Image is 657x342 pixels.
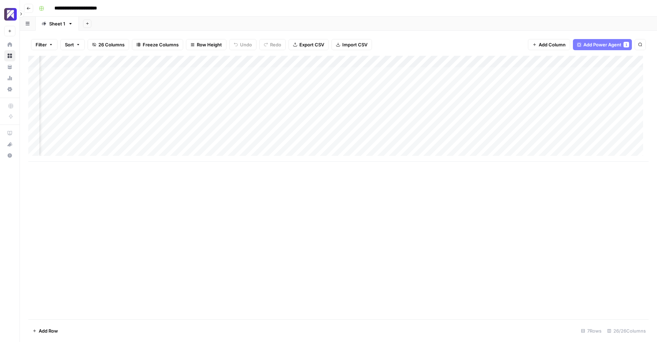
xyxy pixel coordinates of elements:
span: Undo [240,41,252,48]
span: 26 Columns [98,41,125,48]
span: Add Column [539,41,566,48]
button: Freeze Columns [132,39,183,50]
button: Add Column [528,39,570,50]
button: Sort [60,39,85,50]
span: Filter [36,41,47,48]
a: Usage [4,73,15,84]
a: Browse [4,50,15,61]
a: AirOps Academy [4,128,15,139]
button: Redo [259,39,286,50]
span: Redo [270,41,281,48]
span: Freeze Columns [143,41,179,48]
a: Settings [4,84,15,95]
button: Import CSV [331,39,372,50]
button: Export CSV [289,39,329,50]
button: Undo [229,39,256,50]
button: What's new? [4,139,15,150]
div: Sheet 1 [49,20,65,27]
button: Workspace: Overjet - Test [4,6,15,23]
span: Row Height [197,41,222,48]
div: What's new? [5,139,15,150]
span: 1 [625,42,627,47]
button: 26 Columns [88,39,129,50]
div: 26/26 Columns [604,325,649,336]
span: Add Power Agent [583,41,621,48]
span: Add Row [39,327,58,334]
button: Help + Support [4,150,15,161]
button: Filter [31,39,58,50]
a: Home [4,39,15,50]
img: Overjet - Test Logo [4,8,17,21]
button: Add Power Agent1 [573,39,632,50]
div: 7 Rows [578,325,604,336]
span: Export CSV [299,41,324,48]
button: Add Row [28,325,62,336]
a: Sheet 1 [36,17,79,31]
button: Row Height [186,39,226,50]
a: Your Data [4,61,15,73]
span: Sort [65,41,74,48]
span: Import CSV [342,41,367,48]
div: 1 [624,42,629,47]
